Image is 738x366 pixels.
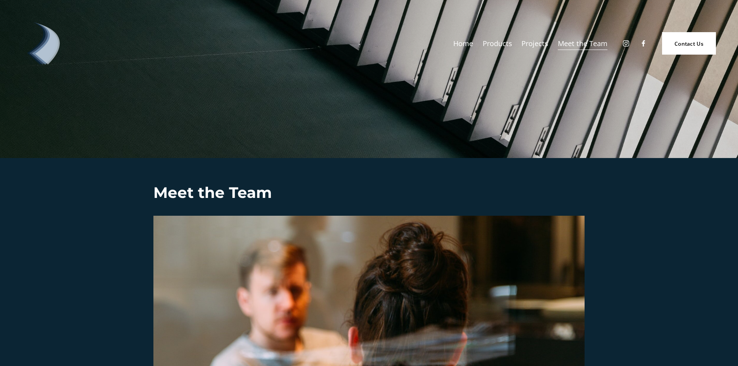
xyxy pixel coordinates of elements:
[153,182,585,203] h3: Meet the Team
[662,32,716,54] a: Contact Us
[453,36,473,51] a: Home
[521,36,548,51] a: Projects
[622,40,630,47] a: Instagram
[558,36,607,51] a: Meet the Team
[22,22,65,65] img: Debonair | Curtains, Blinds, Shutters &amp; Awnings
[483,37,512,50] span: Products
[483,36,512,51] a: folder dropdown
[640,40,647,47] a: Facebook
